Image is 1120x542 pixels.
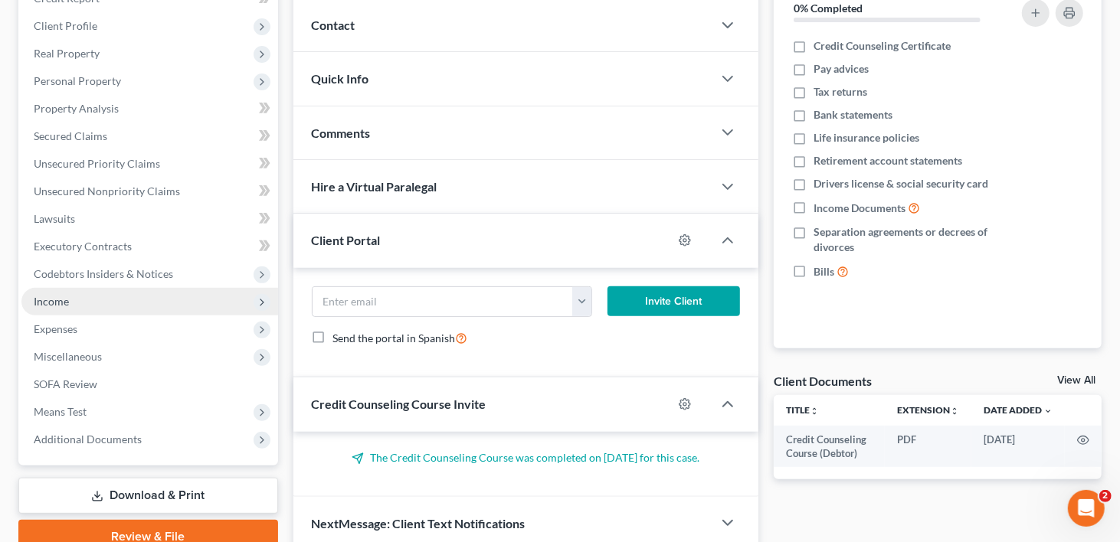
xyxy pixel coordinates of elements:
td: PDF [885,426,971,468]
span: Hire a Virtual Paralegal [312,179,437,194]
iframe: Intercom live chat [1068,490,1105,527]
span: Drivers license & social security card [814,176,988,191]
span: Credit Counseling Certificate [814,38,951,54]
i: unfold_more [950,406,959,416]
a: SOFA Review [21,371,278,398]
span: Expenses [34,322,77,335]
span: Quick Info [312,71,369,86]
span: 2 [1099,490,1112,502]
span: Personal Property [34,74,121,87]
span: Life insurance policies [814,130,919,145]
p: The Credit Counseling Course was completed on [DATE] for this case. [312,450,740,465]
input: Enter email [313,287,574,316]
a: Extensionunfold_more [897,404,959,416]
span: Property Analysis [34,102,119,115]
span: SOFA Review [34,377,97,390]
span: Income Documents [814,201,905,216]
span: Pay advices [814,61,869,77]
span: Bank statements [814,107,892,122]
span: NextMessage: Client Text Notifications [312,516,526,531]
span: Credit Counseling Course Invite [312,397,486,411]
a: Titleunfold_more [786,404,819,416]
span: Additional Documents [34,433,142,446]
span: Miscellaneous [34,350,102,363]
strong: 0% Completed [794,2,863,15]
span: Send the portal in Spanish [333,331,456,344]
td: [DATE] [971,426,1065,468]
div: Client Documents [774,373,872,389]
span: Unsecured Priority Claims [34,157,160,170]
a: Property Analysis [21,95,278,122]
span: Retirement account statements [814,153,962,168]
span: Contact [312,18,355,32]
a: Unsecured Nonpriority Claims [21,178,278,205]
a: Unsecured Priority Claims [21,150,278,178]
span: Income [34,295,69,308]
i: unfold_more [810,406,819,416]
span: Executory Contracts [34,240,132,253]
td: Credit Counseling Course (Debtor) [774,426,885,468]
span: Lawsuits [34,212,75,225]
span: Means Test [34,405,87,418]
span: Tax returns [814,84,867,100]
span: Client Profile [34,19,97,32]
i: expand_more [1043,406,1053,416]
a: Date Added expand_more [984,404,1053,416]
span: Separation agreements or decrees of divorces [814,224,1007,255]
a: Secured Claims [21,122,278,150]
span: Unsecured Nonpriority Claims [34,184,180,198]
a: Download & Print [18,478,278,514]
span: Real Property [34,47,100,60]
span: Client Portal [312,233,381,247]
span: Secured Claims [34,129,107,142]
span: Bills [814,264,834,279]
button: Invite Client [607,286,740,317]
a: View All [1057,375,1095,386]
a: Executory Contracts [21,233,278,260]
span: Comments [312,126,371,140]
span: Codebtors Insiders & Notices [34,267,173,280]
a: Lawsuits [21,205,278,233]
